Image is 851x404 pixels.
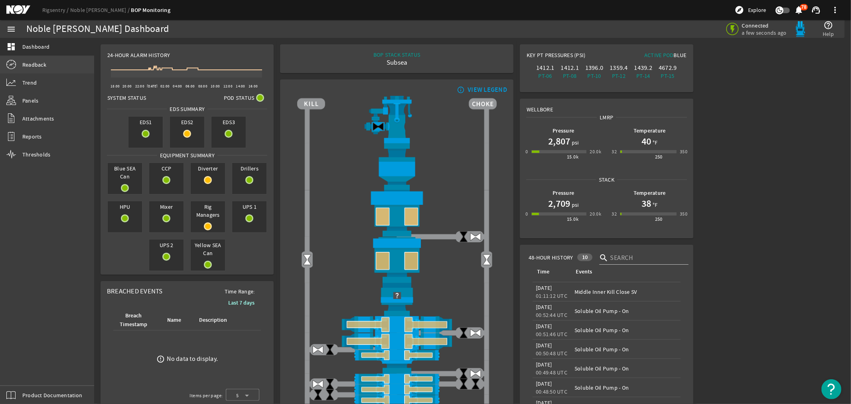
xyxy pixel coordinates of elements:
[525,210,528,218] div: 0
[108,201,142,212] span: HPU
[22,151,51,158] span: Thresholds
[536,311,567,319] legacy-datetime-component: 00:52:44 UTC
[536,342,552,349] legacy-datetime-component: [DATE]
[108,163,142,182] span: Blue SEA Can
[597,113,616,121] span: LMRP
[458,378,470,390] img: ValveClose.png
[42,6,70,14] a: Rigsentry
[559,72,580,80] div: PT-08
[324,389,336,401] img: ValveClose.png
[312,389,324,401] img: ValveClose.png
[610,253,682,263] input: Search
[470,368,482,380] img: ValveOpen.png
[655,215,663,223] div: 250
[236,84,245,89] text: 14:00
[191,240,225,259] span: Yellow SEA Can
[297,384,497,395] img: PipeRamOpenBlock.png
[228,299,255,307] b: Last 7 days
[520,99,693,113] div: Wellbore
[22,133,42,141] span: Reports
[297,237,497,283] img: LowerAnnularOpenBlock.png
[6,24,16,34] mat-icon: menu
[468,86,507,94] div: VIEW LEGEND
[584,72,605,80] div: PT-10
[458,368,470,380] img: ValveClose.png
[324,378,336,390] img: ValveClose.png
[470,327,482,339] img: ValveOpen.png
[651,201,658,209] span: °F
[590,148,601,156] div: 20.0k
[297,360,497,374] img: BopBodyShearBottom.png
[297,316,497,333] img: ShearRamOpenBlock.png
[824,20,833,30] mat-icon: help_outline
[596,176,617,184] span: Stack
[821,379,841,399] button: Open Resource Center
[633,64,654,72] div: 1439.2
[536,292,567,299] legacy-datetime-component: 01:11:12 UTC
[458,231,470,243] img: ValveClose.png
[575,345,677,353] div: Soluble Oil Pump - On
[22,115,54,123] span: Attachments
[249,84,258,89] text: 16:00
[147,84,158,89] text: [DATE]
[107,94,146,102] span: System Status
[680,148,687,156] div: 350
[537,267,549,276] div: Time
[575,307,677,315] div: Soluble Oil Pump - On
[156,355,165,363] mat-icon: error_outline
[135,84,144,89] text: 22:00
[160,84,170,89] text: 02:00
[22,43,49,51] span: Dashboard
[372,121,384,133] img: Valve2Close.png
[608,64,629,72] div: 1359.4
[312,378,324,390] img: ValveOpen.png
[297,96,497,143] img: RiserAdapter.png
[149,201,184,212] span: Mixer
[223,84,233,89] text: 12:00
[535,72,556,80] div: PT-06
[536,323,552,330] legacy-datetime-component: [DATE]
[742,29,787,36] span: a few seconds ago
[157,151,217,159] span: Equipment Summary
[128,117,163,128] span: EDS1
[535,64,556,72] div: 1412.1
[642,135,651,148] h1: 40
[731,4,769,16] button: Explore
[575,384,677,392] div: Soluble Oil Pump - On
[548,135,570,148] h1: 2,807
[149,163,184,174] span: CCP
[118,311,149,329] div: Breach Timestamp
[373,59,421,67] div: Subsea
[297,374,497,384] img: PipeRamOpenBlock.png
[198,84,207,89] text: 08:00
[191,163,225,174] span: Diverter
[131,6,171,14] a: BOP Monitoring
[536,267,565,276] div: Time
[167,355,218,363] div: No data to display.
[26,25,169,33] div: Noble [PERSON_NAME] Dashboard
[297,143,497,190] img: FlexJoint.png
[536,380,552,387] legacy-datetime-component: [DATE]
[644,51,674,59] span: Active Pod
[575,364,677,372] div: Soluble Oil Pump - On
[657,72,678,80] div: PT-15
[198,316,234,325] div: Description
[470,378,482,390] img: ValveClose.png
[633,72,654,80] div: PT-14
[22,61,46,69] span: Readback
[190,392,223,400] div: Items per page:
[232,163,267,174] span: Drillers
[655,153,663,161] div: 250
[612,148,617,156] div: 32
[634,127,666,135] b: Temperature
[553,189,574,197] b: Pressure
[470,231,482,243] img: ValveOpen.png
[525,148,528,156] div: 0
[122,84,132,89] text: 20:00
[107,51,170,59] span: 24-Hour Alarm History
[651,139,658,147] span: °F
[297,350,497,360] img: PipeRamOpenBlock.png
[297,190,497,237] img: UpperAnnularOpenBlock.png
[529,253,573,261] span: 48-Hour History
[575,288,677,296] div: Middle Inner Kill Close SV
